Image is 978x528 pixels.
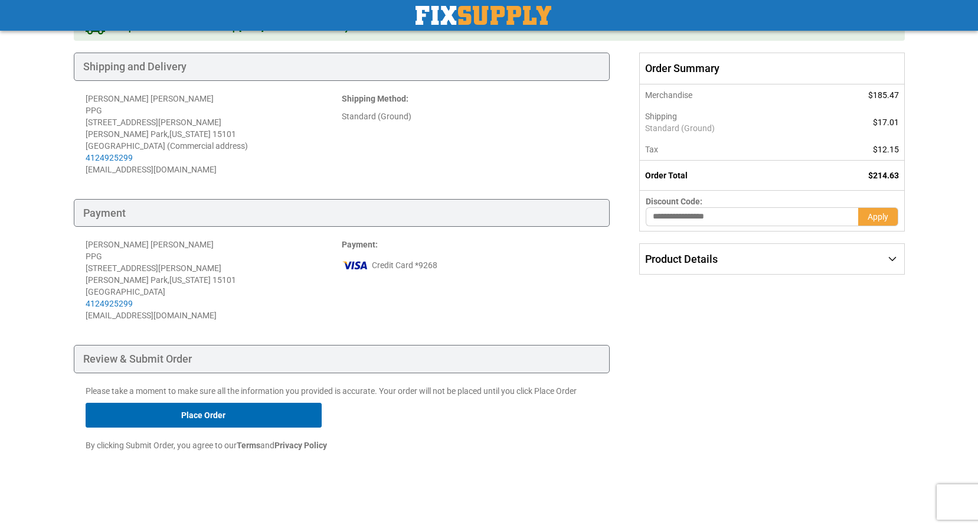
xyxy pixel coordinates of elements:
th: Merchandise [640,84,814,106]
span: Product Details [645,253,718,265]
span: [EMAIL_ADDRESS][DOMAIN_NAME] [86,311,217,320]
button: Apply [858,207,898,226]
a: 4124925299 [86,299,133,308]
span: [US_STATE] [169,129,211,139]
a: 4124925299 [86,153,133,162]
span: Payment [342,240,375,249]
div: Review & Submit Order [74,345,610,373]
div: Payment [74,199,610,227]
span: $185.47 [868,90,899,100]
strong: : [342,94,408,103]
address: [PERSON_NAME] [PERSON_NAME] PPG [STREET_ADDRESS][PERSON_NAME] [PERSON_NAME] Park , 15101 [GEOGRAP... [86,93,342,175]
div: Standard (Ground) [342,110,598,122]
p: Please take a moment to make sure all the information you provided is accurate. Your order will n... [86,385,598,397]
a: store logo [416,6,551,25]
p: By clicking Submit Order, you agree to our and [86,439,598,451]
span: Apply [868,212,888,221]
span: $17.01 [873,118,899,127]
strong: Privacy Policy [274,441,327,450]
strong: : [342,240,378,249]
div: [PERSON_NAME] [PERSON_NAME] PPG [STREET_ADDRESS][PERSON_NAME] [PERSON_NAME] Park , 15101 [GEOGRAP... [86,239,342,309]
span: Discount Code: [646,197,702,206]
span: Shipping Method [342,94,406,103]
span: Standard (Ground) [645,122,807,134]
div: Credit Card *9268 [342,256,598,274]
span: Order Summary [639,53,904,84]
button: Place Order [86,403,322,428]
th: Tax [640,139,814,161]
span: Shipping [645,112,677,121]
img: Fix Industrial Supply [416,6,551,25]
span: $12.15 [873,145,899,154]
div: Shipping and Delivery [74,53,610,81]
span: $214.63 [868,171,899,180]
strong: Terms [237,441,260,450]
span: [US_STATE] [169,275,211,285]
strong: Order Total [645,171,688,180]
span: [EMAIL_ADDRESS][DOMAIN_NAME] [86,165,217,174]
img: vi.png [342,256,369,274]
